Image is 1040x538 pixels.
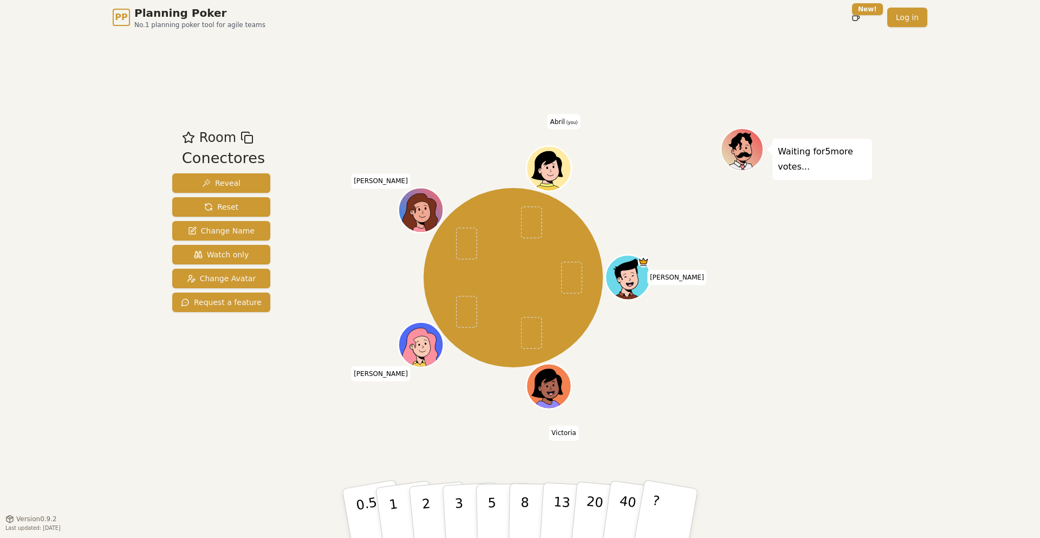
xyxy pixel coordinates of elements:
[113,5,265,29] a: PPPlanning PokerNo.1 planning poker tool for agile teams
[181,297,262,308] span: Request a feature
[202,178,240,189] span: Reveal
[172,269,270,288] button: Change Avatar
[194,249,249,260] span: Watch only
[134,5,265,21] span: Planning Poker
[887,8,927,27] a: Log in
[182,128,195,147] button: Add as favourite
[204,202,238,212] span: Reset
[172,293,270,312] button: Request a feature
[187,273,256,284] span: Change Avatar
[778,144,867,174] p: Waiting for 5 more votes...
[528,147,570,190] button: Click to change your avatar
[565,120,578,125] span: (you)
[547,114,580,129] span: Click to change your name
[5,515,57,523] button: Version0.9.2
[16,515,57,523] span: Version 0.9.2
[638,256,649,268] span: Alex is the host
[549,426,579,441] span: Click to change your name
[172,173,270,193] button: Reveal
[199,128,236,147] span: Room
[172,197,270,217] button: Reset
[188,225,255,236] span: Change Name
[351,366,411,381] span: Click to change your name
[5,525,61,531] span: Last updated: [DATE]
[172,245,270,264] button: Watch only
[647,270,707,285] span: Click to change your name
[134,21,265,29] span: No.1 planning poker tool for agile teams
[846,8,866,27] button: New!
[351,174,411,189] span: Click to change your name
[852,3,883,15] div: New!
[172,221,270,241] button: Change Name
[115,11,127,24] span: PP
[182,147,265,170] div: Conectores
